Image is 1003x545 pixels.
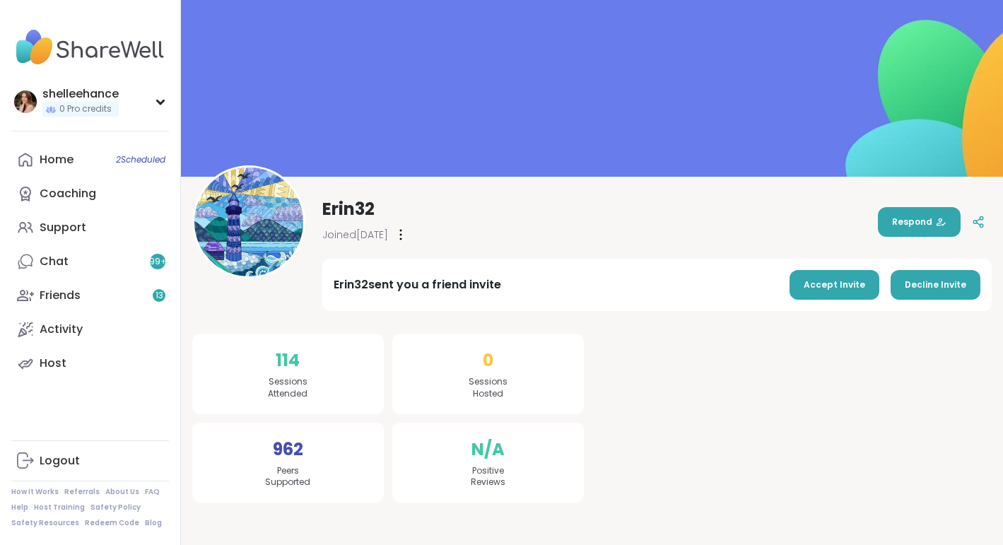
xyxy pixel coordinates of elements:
[40,220,86,235] div: Support
[40,322,83,337] div: Activity
[265,465,310,489] span: Peers Supported
[11,211,169,245] a: Support
[90,503,141,512] a: Safety Policy
[790,270,879,300] button: Accept Invite
[276,348,300,373] span: 114
[471,437,505,462] span: N/A
[40,152,74,168] div: Home
[11,444,169,478] a: Logout
[878,207,961,237] button: Respond
[11,143,169,177] a: Home2Scheduled
[85,518,139,528] a: Redeem Code
[116,154,165,165] span: 2 Scheduled
[11,312,169,346] a: Activity
[273,437,303,462] span: 962
[892,216,946,228] span: Respond
[194,168,303,276] img: Erin32
[322,198,375,221] span: Erin32
[11,245,169,279] a: Chat99+
[149,256,167,268] span: 99 +
[40,356,66,371] div: Host
[11,487,59,497] a: How It Works
[11,23,169,72] img: ShareWell Nav Logo
[483,348,493,373] span: 0
[64,487,100,497] a: Referrals
[268,376,307,400] span: Sessions Attended
[322,228,388,242] span: Joined [DATE]
[40,453,80,469] div: Logout
[40,186,96,201] div: Coaching
[11,518,79,528] a: Safety Resources
[11,503,28,512] a: Help
[59,103,112,115] span: 0 Pro credits
[891,270,980,300] button: Decline Invite
[905,279,966,291] span: Decline Invite
[469,376,508,400] span: Sessions Hosted
[34,503,85,512] a: Host Training
[14,90,37,113] img: shelleehance
[105,487,139,497] a: About Us
[145,518,162,528] a: Blog
[471,465,505,489] span: Positive Reviews
[804,279,865,291] span: Accept Invite
[156,290,163,302] span: 13
[11,346,169,380] a: Host
[42,86,119,102] div: shelleehance
[11,177,169,211] a: Coaching
[40,254,69,269] div: Chat
[334,276,501,293] div: Erin32 sent you a friend invite
[40,288,81,303] div: Friends
[145,487,160,497] a: FAQ
[11,279,169,312] a: Friends13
